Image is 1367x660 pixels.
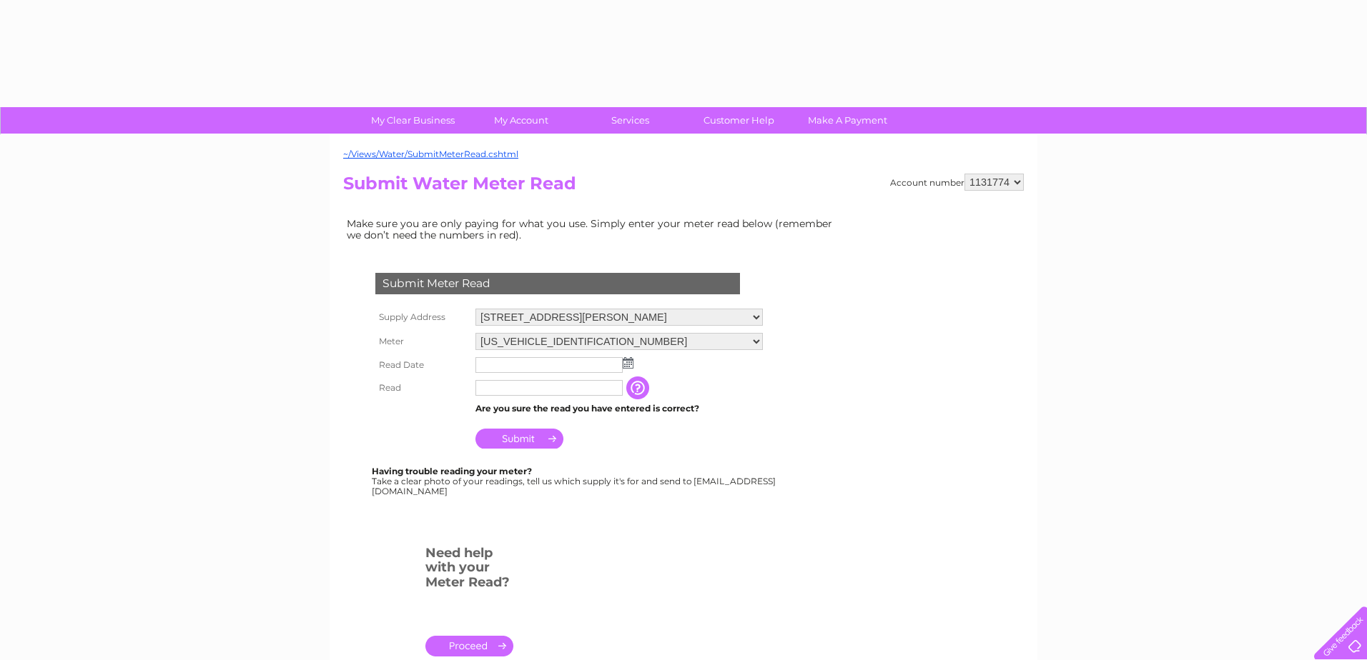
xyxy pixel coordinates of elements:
a: . [425,636,513,656]
a: ~/Views/Water/SubmitMeterRead.cshtml [343,149,518,159]
th: Read [372,376,472,399]
a: Make A Payment [789,107,907,134]
img: ... [623,357,633,369]
a: Services [571,107,689,134]
div: Account number [890,174,1024,191]
div: Submit Meter Read [375,273,740,294]
a: My Clear Business [354,107,472,134]
td: Are you sure the read you have entered is correct? [472,399,766,418]
h2: Submit Water Meter Read [343,174,1024,201]
td: Make sure you are only paying for what you use. Simply enter your meter read below (remember we d... [343,214,844,244]
th: Read Date [372,354,472,376]
input: Information [626,376,652,399]
div: Take a clear photo of your readings, tell us which supply it's for and send to [EMAIL_ADDRESS][DO... [372,466,778,496]
b: Having trouble reading your meter? [372,466,532,476]
h3: Need help with your Meter Read? [425,543,513,597]
input: Submit [475,429,563,449]
th: Meter [372,329,472,354]
th: Supply Address [372,305,472,329]
a: My Account [463,107,581,134]
a: Customer Help [680,107,798,134]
